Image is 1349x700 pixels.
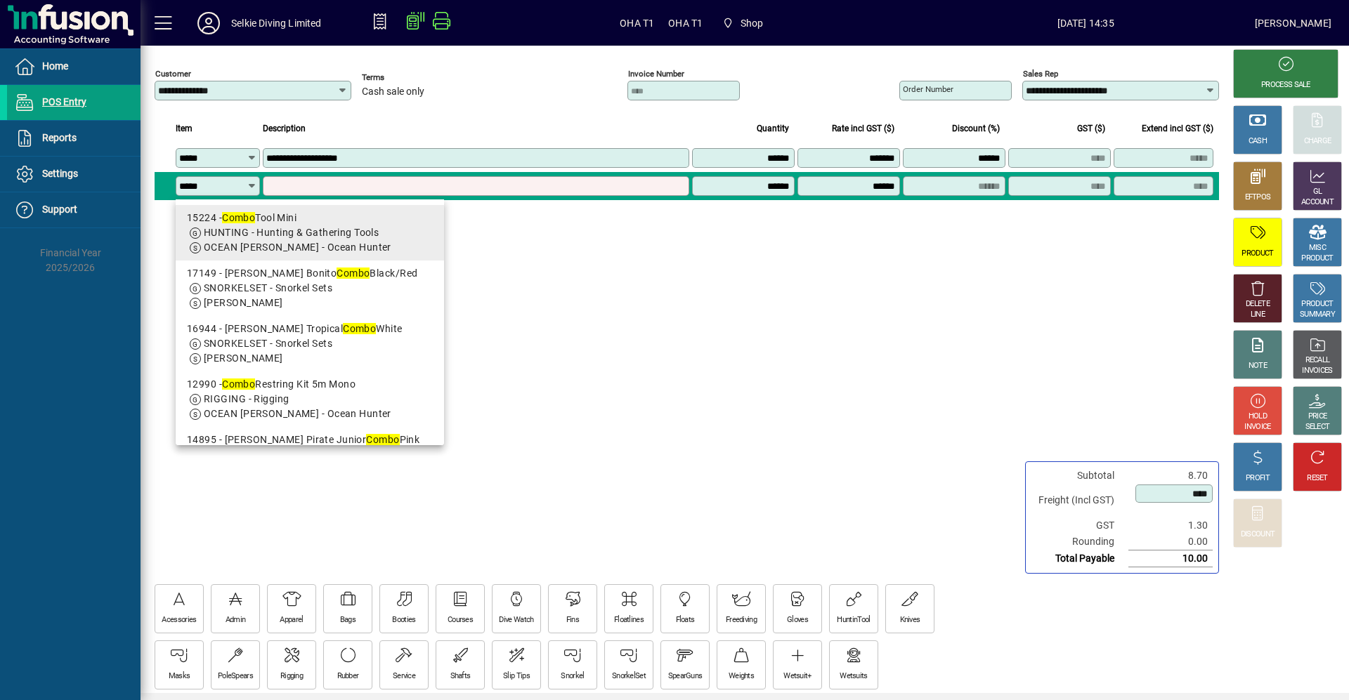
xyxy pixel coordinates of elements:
[204,393,289,404] span: RIGGING - Rigging
[561,671,584,682] div: Snorkel
[1244,422,1270,432] div: INVOICE
[917,12,1255,34] span: [DATE] 14:35
[204,338,332,349] span: SNORKELSET - Snorkel Sets
[612,671,646,682] div: SnorkelSet
[393,671,415,682] div: Service
[226,615,246,626] div: Admin
[1308,411,1327,422] div: PRICE
[729,671,754,682] div: Weights
[1031,550,1128,567] td: Total Payable
[1313,187,1322,197] div: GL
[668,12,703,34] span: OHA T1
[1249,136,1267,147] div: CASH
[1128,517,1213,534] td: 1.30
[499,615,533,626] div: Dive Watch
[757,121,789,136] span: Quantity
[1245,192,1271,203] div: EFTPOS
[832,121,894,136] span: Rate incl GST ($)
[1023,69,1058,79] mat-label: Sales rep
[186,11,231,36] button: Profile
[952,121,1000,136] span: Discount (%)
[204,282,332,293] span: SNORKELSET - Snorkel Sets
[840,671,867,682] div: Wetsuits
[783,671,811,682] div: Wetsuit+
[1031,534,1128,550] td: Rounding
[1246,299,1270,310] div: DELETE
[204,227,379,238] span: HUNTING - Hunting & Gathering Tools
[42,96,86,107] span: POS Entry
[176,205,444,260] mat-option: 15224 - Combo Tool Mini
[176,316,444,371] mat-option: 16944 - Mares Tropical Combo White
[1241,529,1275,540] div: DISCOUNT
[362,86,424,98] span: Cash sale only
[222,378,255,390] em: Combo
[1301,299,1333,310] div: PRODUCT
[337,268,370,279] em: Combo
[1142,121,1213,136] span: Extend incl GST ($)
[7,121,141,156] a: Reports
[204,242,391,253] span: OCEAN [PERSON_NAME] - Ocean Hunter
[1246,473,1270,484] div: PROFIT
[1261,80,1310,91] div: PROCESS SALE
[7,157,141,192] a: Settings
[343,323,376,334] em: Combo
[1305,355,1330,366] div: RECALL
[176,260,444,316] mat-option: 17149 - Mares Bonito Combo Black/Red
[7,192,141,227] a: Support
[1307,473,1328,484] div: RESET
[263,121,306,136] span: Description
[1242,249,1273,259] div: PRODUCT
[1031,517,1128,534] td: GST
[155,69,191,79] mat-label: Customer
[1304,136,1331,147] div: CHARGE
[1077,121,1105,136] span: GST ($)
[187,211,433,225] div: 15224 - Tool Mini
[787,615,808,626] div: Gloves
[187,266,433,281] div: 17149 - [PERSON_NAME] Bonito Black/Red
[1305,422,1330,432] div: SELECT
[231,12,322,34] div: Selkie Diving Limited
[448,615,473,626] div: Courses
[42,204,77,215] span: Support
[204,352,283,364] span: [PERSON_NAME]
[222,212,255,223] em: Combo
[362,73,446,82] span: Terms
[42,60,68,72] span: Home
[176,121,193,136] span: Item
[204,408,391,419] span: OCEAN [PERSON_NAME] - Ocean Hunter
[566,615,579,626] div: Fins
[1031,484,1128,517] td: Freight (Incl GST)
[7,49,141,84] a: Home
[837,615,870,626] div: HuntinTool
[366,434,399,445] em: Combo
[280,615,303,626] div: Apparel
[1031,468,1128,484] td: Subtotal
[1301,253,1333,264] div: PRODUCT
[176,371,444,427] mat-option: 12990 - Combo Restring Kit 5m Mono
[204,297,283,308] span: [PERSON_NAME]
[620,12,654,34] span: OHA T1
[218,671,253,682] div: PoleSpears
[1301,197,1334,208] div: ACCOUNT
[1128,468,1213,484] td: 8.70
[42,132,77,143] span: Reports
[187,432,433,447] div: 14895 - [PERSON_NAME] Pirate Junior Pink
[614,615,644,626] div: Floatlines
[1128,534,1213,550] td: 0.00
[668,671,703,682] div: SpearGuns
[1251,310,1265,320] div: LINE
[1249,361,1267,371] div: NOTE
[340,615,356,626] div: Bags
[392,615,415,626] div: Booties
[900,615,920,626] div: Knives
[628,69,684,79] mat-label: Invoice number
[187,322,433,336] div: 16944 - [PERSON_NAME] Tropical White
[903,84,953,94] mat-label: Order number
[162,615,196,626] div: Acessories
[1255,12,1331,34] div: [PERSON_NAME]
[1300,310,1335,320] div: SUMMARY
[1128,550,1213,567] td: 10.00
[741,12,764,34] span: Shop
[1302,366,1332,376] div: INVOICES
[42,168,78,179] span: Settings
